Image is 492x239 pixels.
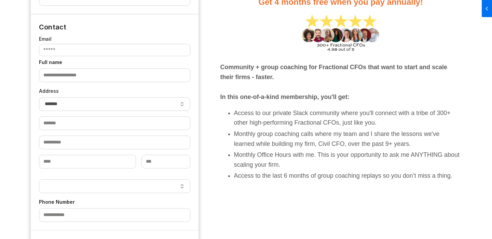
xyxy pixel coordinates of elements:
label: Full name [39,59,190,66]
legend: Contact [39,14,66,32]
img: 87d2c62-f66f-6753-08f5-caa413f672e_66fe2831-b063-435f-94cd-8b5a59888c9c.png [299,10,383,57]
li: Monthly group coaching calls where my team and I share the lessons we've learned while building m... [234,129,462,149]
b: Community + group coaching for Fractional CFOs that want to start and scale their firms - faster. [220,64,448,80]
strong: In this one-of-a-kind membership, you'll get: [220,93,350,100]
li: Access to our private Slack community where you'll connect with a tribe of 300+ other high-perfor... [234,108,462,128]
label: Phone Number [39,199,190,205]
li: Access to the last 6 months of group coaching replays so you don’t miss a thing. [234,171,462,181]
label: Address [39,88,190,95]
span: chevron_left [1,4,9,13]
li: Monthly Office Hours with me. This is your opportunity to ask me ANYTHING about scaling your firm. [234,150,462,170]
